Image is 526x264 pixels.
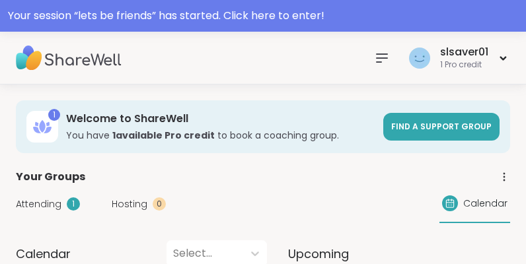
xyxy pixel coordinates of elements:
div: 1 [48,109,60,121]
b: 1 available Pro credit [112,129,215,142]
div: Your session “ lets be friends ” has started. Click here to enter! [8,8,518,24]
span: Calendar [16,245,71,263]
img: slsaver01 [409,48,430,69]
span: Upcoming [288,245,349,263]
span: Calendar [463,197,507,211]
img: ShareWell Nav Logo [16,35,122,81]
span: Attending [16,197,61,211]
span: Your Groups [16,169,85,185]
a: Find a support group [383,113,500,141]
div: 0 [153,197,166,211]
h3: Welcome to ShareWell [66,112,375,126]
span: Find a support group [391,121,492,132]
h3: You have to book a coaching group. [66,129,375,142]
span: Hosting [112,197,147,211]
div: slsaver01 [440,45,488,59]
div: 1 Pro credit [440,59,488,71]
div: 1 [67,197,80,211]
